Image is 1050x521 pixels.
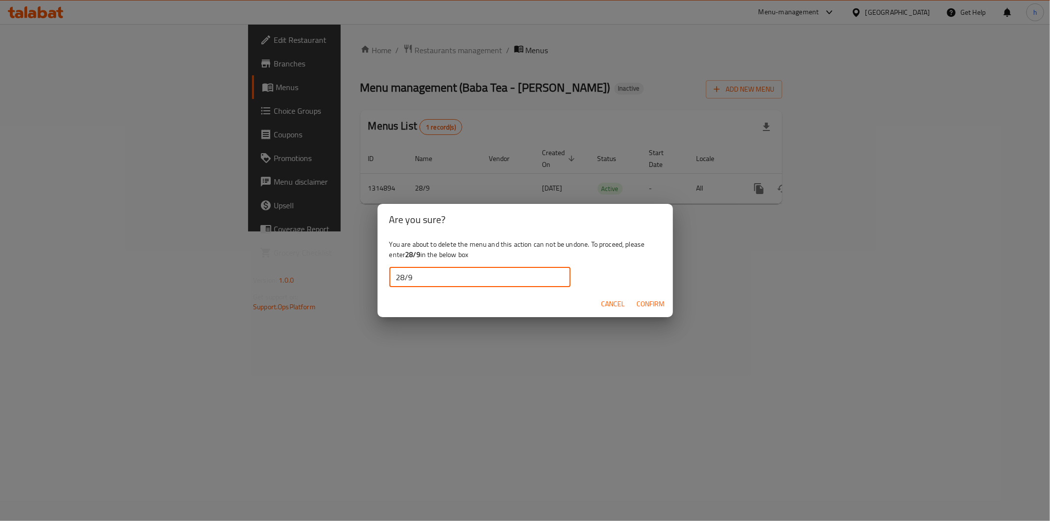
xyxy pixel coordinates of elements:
[389,212,661,228] h2: Are you sure?
[602,298,625,310] span: Cancel
[633,295,669,313] button: Confirm
[378,235,673,291] div: You are about to delete the menu and this action can not be undone. To proceed, please enter in t...
[637,298,665,310] span: Confirm
[405,248,420,261] b: 28/9
[598,295,629,313] button: Cancel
